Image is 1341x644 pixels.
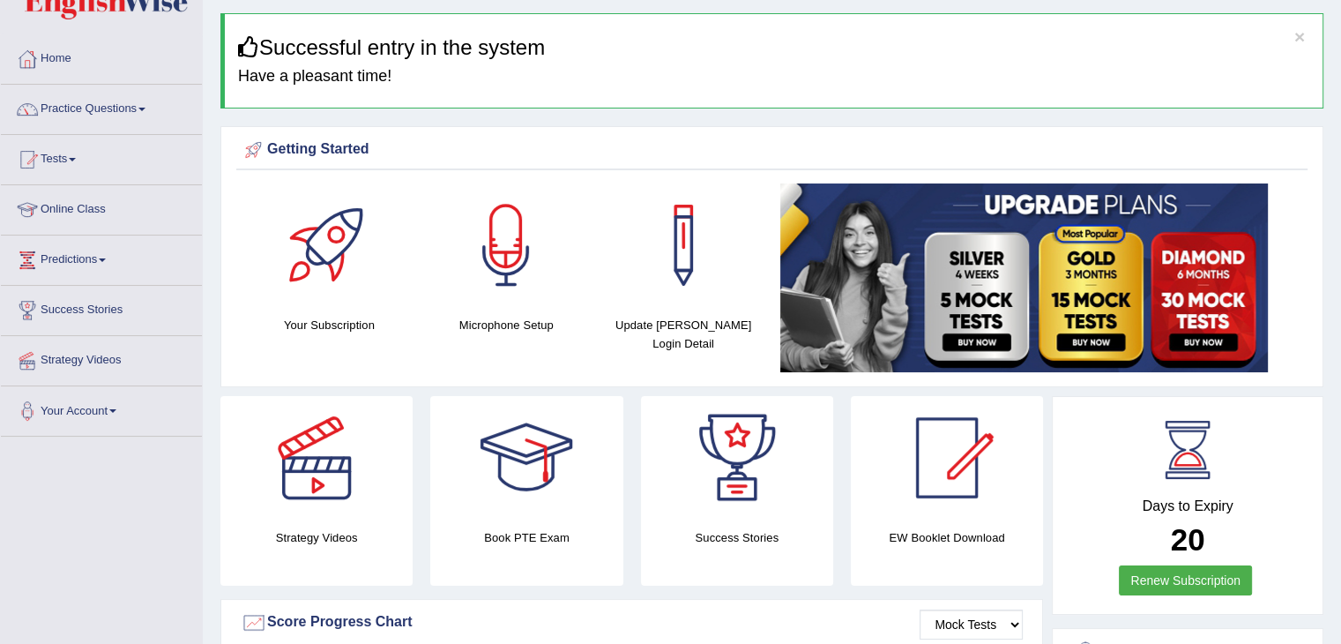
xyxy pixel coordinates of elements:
div: Getting Started [241,137,1303,163]
a: Tests [1,135,202,179]
button: × [1294,27,1305,46]
a: Your Account [1,386,202,431]
a: Success Stories [1,286,202,330]
b: 20 [1171,522,1205,557]
h4: Book PTE Exam [430,528,622,547]
h4: Update [PERSON_NAME] Login Detail [604,316,764,353]
a: Online Class [1,185,202,229]
h4: Success Stories [641,528,833,547]
a: Practice Questions [1,85,202,129]
h4: Your Subscription [250,316,409,334]
a: Renew Subscription [1119,565,1252,595]
a: Strategy Videos [1,336,202,380]
h4: EW Booklet Download [851,528,1043,547]
h4: Microphone Setup [427,316,586,334]
h4: Strategy Videos [220,528,413,547]
img: small5.jpg [780,183,1268,372]
h3: Successful entry in the system [238,36,1309,59]
h4: Have a pleasant time! [238,68,1309,86]
h4: Days to Expiry [1072,498,1303,514]
a: Predictions [1,236,202,280]
a: Home [1,34,202,79]
div: Score Progress Chart [241,610,1023,636]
